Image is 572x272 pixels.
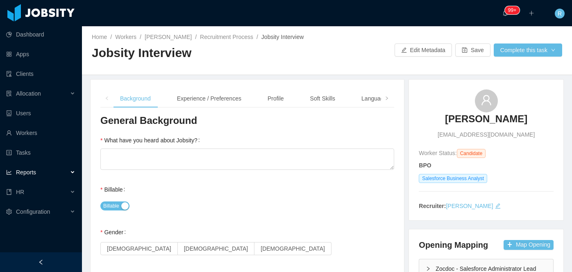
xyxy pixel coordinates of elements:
span: [DEMOGRAPHIC_DATA] [107,245,171,252]
span: R [558,9,562,18]
a: icon: userWorkers [6,125,75,141]
a: icon: profileTasks [6,144,75,161]
span: / [195,34,197,40]
span: Reports [16,169,36,176]
i: icon: user [481,94,492,106]
a: Workers [115,34,136,40]
i: icon: left [105,96,109,101]
a: icon: auditClients [6,66,75,82]
textarea: What have you heard about Jobsity? [100,149,394,170]
span: Salesforce Business Analyst [419,174,487,183]
button: Billable [100,201,129,210]
button: icon: plusMap Opening [504,240,554,250]
h2: Jobsity Interview [92,45,327,62]
label: Gender [100,229,129,235]
h4: Opening Mapping [419,239,488,251]
h3: General Background [100,114,394,127]
span: [DEMOGRAPHIC_DATA] [184,245,248,252]
a: [PERSON_NAME] [145,34,192,40]
i: icon: right [426,266,431,271]
button: icon: saveSave [455,43,490,57]
i: icon: line-chart [6,169,12,175]
strong: Recruiter: [419,203,446,209]
span: Configuration [16,208,50,215]
button: Complete this taskicon: down [494,43,562,57]
strong: BPO [419,162,431,169]
a: [PERSON_NAME] [445,112,527,130]
span: [EMAIL_ADDRESS][DOMAIN_NAME] [438,130,535,139]
div: Profile [261,89,291,108]
sup: 243 [505,6,520,14]
i: icon: book [6,189,12,195]
i: icon: solution [6,91,12,96]
a: Home [92,34,107,40]
div: Experience / Preferences [170,89,248,108]
i: icon: bell [502,10,508,16]
span: Worker Status: [419,150,456,156]
span: / [256,34,258,40]
a: Recruitment Process [200,34,253,40]
span: Candidate [457,149,486,158]
i: icon: right [385,96,389,101]
i: icon: setting [6,209,12,215]
span: Billable [103,202,119,210]
a: icon: robotUsers [6,105,75,121]
i: icon: plus [529,10,534,16]
span: / [140,34,141,40]
a: icon: appstoreApps [6,46,75,62]
button: icon: editEdit Metadata [395,43,452,57]
label: What have you heard about Jobsity? [100,137,203,144]
a: icon: pie-chartDashboard [6,26,75,43]
div: Background [113,89,157,108]
span: Jobsity Interview [261,34,304,40]
span: / [110,34,112,40]
i: icon: edit [495,203,501,209]
div: Soft Skills [304,89,342,108]
h3: [PERSON_NAME] [445,112,527,126]
span: Allocation [16,90,41,97]
span: [DEMOGRAPHIC_DATA] [261,245,325,252]
div: Language [355,89,393,108]
a: [PERSON_NAME] [446,203,493,209]
label: Billable [100,186,128,193]
span: HR [16,189,24,195]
